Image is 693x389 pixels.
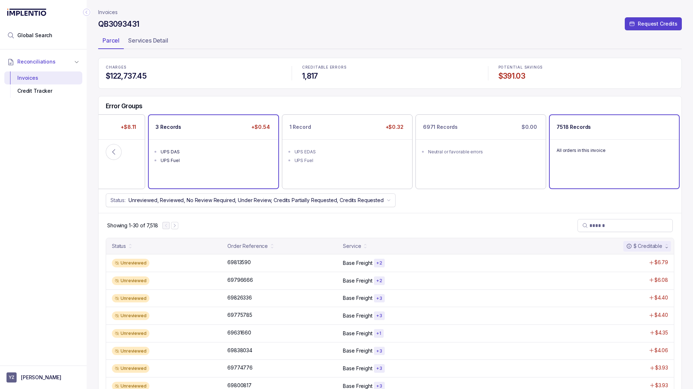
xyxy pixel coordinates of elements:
button: Status:Unreviewed, Reviewed, No Review Required, Under Review, Credits Partially Requested, Credi... [106,193,396,207]
p: Base Freight [343,259,372,267]
p: + 3 [376,383,383,389]
p: $3.93 [655,364,668,371]
div: Reconciliations [4,70,82,99]
h5: Error Groups [106,102,143,110]
h4: 1,817 [302,71,478,81]
p: 6971 Records [423,123,458,131]
p: +$0.32 [384,122,405,132]
div: UPS EDAS [27,157,137,164]
p: $0.00 [520,122,539,132]
p: + 3 [376,348,383,354]
p: 69631660 [227,329,251,336]
p: + 2 [376,260,383,266]
div: Remaining page entries [107,222,158,229]
p: [PERSON_NAME] [21,374,61,381]
button: Next Page [171,222,178,229]
h4: $391.03 [498,71,674,81]
p: + 3 [376,313,383,319]
div: UPS Base [27,148,137,156]
a: Invoices [98,9,118,16]
p: Base Freight [343,312,372,319]
span: Global Search [17,32,52,39]
div: Credit Tracker [10,84,77,97]
h4: $122,737.45 [106,71,282,81]
p: 69838034 [227,347,252,354]
p: Parcel [103,36,119,45]
p: + 3 [376,296,383,301]
p: 7518 Records [557,123,591,131]
p: Showing 1-30 of 7,518 [107,222,158,229]
p: 69826336 [227,294,252,301]
p: $4.35 [655,329,668,336]
div: Unreviewed [112,276,149,285]
div: Unreviewed [112,259,149,267]
p: 3 Records [156,123,181,131]
p: $4.40 [654,294,668,301]
div: UPS DAS [161,148,270,156]
p: + 2 [376,278,383,284]
button: User initials[PERSON_NAME] [6,372,80,383]
li: Tab Parcel [98,35,124,49]
div: Status [112,242,126,250]
p: Base Freight [343,277,372,284]
p: $6.79 [654,259,668,266]
p: 1 Record [289,123,311,131]
div: UPS Fuel [161,157,270,164]
h4: QB3093431 [98,19,139,29]
div: Unreviewed [112,364,149,373]
p: POTENTIAL SAVINGS [498,65,674,70]
p: 69796666 [227,276,253,284]
div: Order Reference [227,242,268,250]
div: Invoices [10,71,77,84]
div: Unreviewed [112,311,149,320]
p: Base Freight [343,294,372,302]
div: Unreviewed [112,347,149,355]
p: $4.40 [654,311,668,319]
p: $3.93 [655,382,668,389]
div: UPS EDAS [295,148,404,156]
button: Request Credits [625,17,682,30]
p: CREDITABLE ERRORS [302,65,478,70]
p: CHARGES [106,65,282,70]
div: Service [343,242,361,250]
p: Request Credits [638,20,677,27]
p: +$8.11 [119,122,138,132]
nav: breadcrumb [98,9,118,16]
p: + 3 [376,366,383,371]
p: $4.06 [654,347,668,354]
p: All orders in this invoice [557,147,672,154]
div: Neutral or favorable errors [428,148,538,156]
div: $ Creditable [626,242,662,250]
span: Reconciliations [17,58,56,65]
p: +$0.54 [250,122,271,132]
p: $6.08 [654,276,668,284]
div: Unreviewed [112,294,149,303]
div: Collapse Icon [82,8,91,17]
p: Base Freight [343,347,372,354]
p: 69800817 [227,382,252,389]
button: Reconciliations [4,54,82,70]
div: UPS Fuel [27,166,137,173]
p: Base Freight [343,330,372,337]
ul: Tab Group [98,35,682,49]
div: UPS Fuel [295,157,404,164]
p: 69813590 [227,259,251,266]
p: Status: [110,197,126,204]
div: Unreviewed [112,329,149,338]
p: 69775785 [227,311,252,319]
li: Tab Services Detail [124,35,173,49]
p: + 1 [376,331,382,336]
p: Unreviewed, Reviewed, No Review Required, Under Review, Credits Partially Requested, Credits Requ... [128,197,384,204]
span: User initials [6,372,17,383]
p: Services Detail [128,36,168,45]
p: 69774776 [227,364,253,371]
p: Base Freight [343,365,372,372]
